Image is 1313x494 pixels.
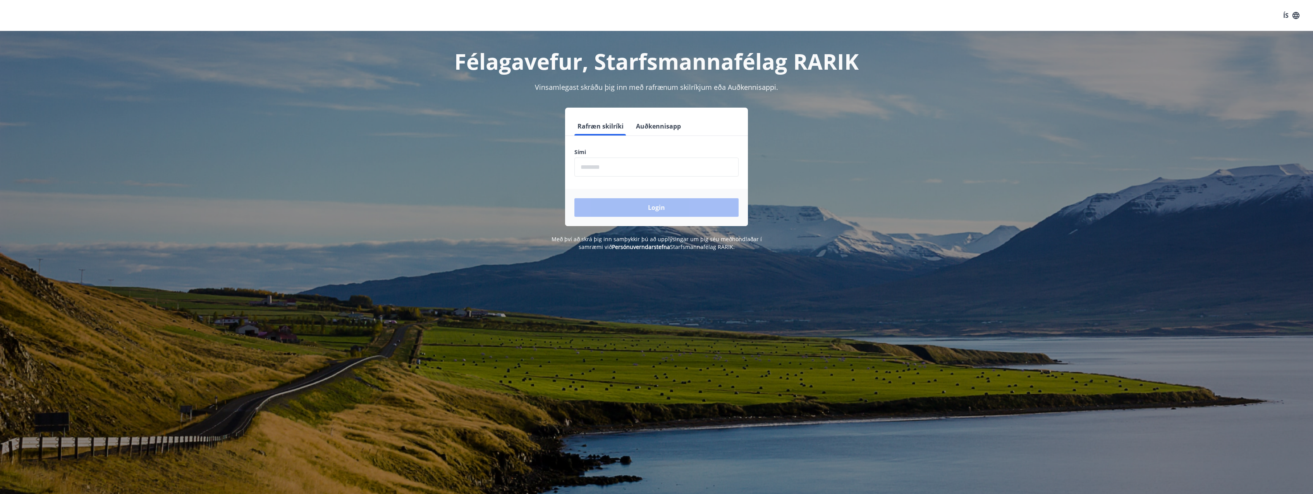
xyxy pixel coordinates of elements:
[1279,9,1304,22] button: ÍS
[612,243,670,250] a: Persónuverndarstefna
[387,46,926,76] h1: Félagavefur, Starfsmannafélag RARIK
[574,117,627,136] button: Rafræn skilríki
[633,117,684,136] button: Auðkennisapp
[574,148,739,156] label: Sími
[535,82,778,92] span: Vinsamlegast skráðu þig inn með rafrænum skilríkjum eða Auðkennisappi.
[552,235,762,250] span: Með því að skrá þig inn samþykkir þú að upplýsingar um þig séu meðhöndlaðar í samræmi við Starfsm...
